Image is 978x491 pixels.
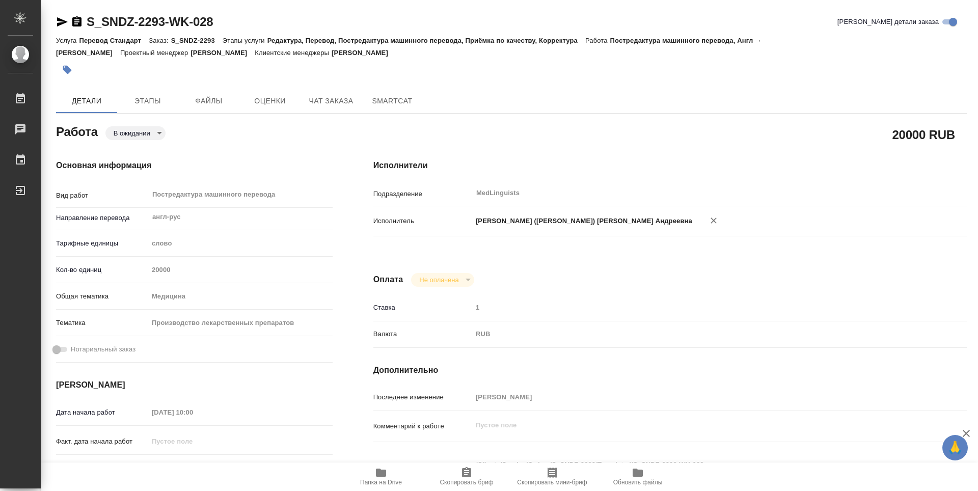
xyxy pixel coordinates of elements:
p: Тематика [56,318,148,328]
span: Чат заказа [307,95,356,107]
h2: Работа [56,122,98,140]
button: Скопировать ссылку [71,16,83,28]
div: В ожидании [411,273,474,287]
input: Пустое поле [148,262,333,277]
p: Вид работ [56,190,148,201]
input: Пустое поле [472,300,917,315]
span: Файлы [184,95,233,107]
div: RUB [472,325,917,343]
p: Тарифные единицы [56,238,148,249]
span: Оценки [246,95,294,107]
span: Папка на Drive [360,479,402,486]
span: 🙏 [946,437,964,458]
p: Общая тематика [56,291,148,302]
div: В ожидании [105,126,166,140]
p: Подразделение [373,189,472,199]
p: Последнее изменение [373,392,472,402]
p: Проектный менеджер [120,49,191,57]
button: Удалить исполнителя [702,209,725,232]
span: [PERSON_NAME] детали заказа [837,17,939,27]
span: Нотариальный заказ [71,344,135,354]
button: Скопировать ссылку для ЯМессенджера [56,16,68,28]
button: Обновить файлы [595,462,681,491]
p: Клиентские менеджеры [255,49,332,57]
p: [PERSON_NAME] [332,49,396,57]
button: В ожидании [111,129,153,138]
button: Не оплачена [416,276,461,284]
p: Ставка [373,303,472,313]
p: Заказ: [149,37,171,44]
span: Детали [62,95,111,107]
h4: [PERSON_NAME] [56,379,333,391]
h4: Дополнительно [373,364,967,376]
input: Пустое поле [148,405,237,420]
p: Исполнитель [373,216,472,226]
a: S_SNDZ-2293-WK-028 [87,15,213,29]
p: Этапы услуги [223,37,267,44]
h4: Основная информация [56,159,333,172]
p: Редактура, Перевод, Постредактура машинного перевода, Приёмка по качеству, Корректура [267,37,585,44]
p: Факт. дата начала работ [56,437,148,447]
p: Перевод Стандарт [79,37,149,44]
h4: Исполнители [373,159,967,172]
input: Пустое поле [148,460,237,475]
p: Услуга [56,37,79,44]
h4: Оплата [373,274,403,286]
p: Валюта [373,329,472,339]
p: Кол-во единиц [56,265,148,275]
input: Пустое поле [472,390,917,404]
p: S_SNDZ-2293 [171,37,223,44]
button: 🙏 [942,435,968,460]
span: Этапы [123,95,172,107]
p: Путь на drive [373,460,472,471]
button: Папка на Drive [338,462,424,491]
div: Производство лекарственных препаратов [148,314,333,332]
div: слово [148,235,333,252]
span: Обновить файлы [613,479,663,486]
p: Направление перевода [56,213,148,223]
span: Скопировать бриф [440,479,493,486]
button: Добавить тэг [56,59,78,81]
p: Работа [585,37,610,44]
button: Скопировать мини-бриф [509,462,595,491]
span: Скопировать мини-бриф [517,479,587,486]
p: Комментарий к работе [373,421,472,431]
input: Пустое поле [148,434,237,449]
h2: 20000 RUB [892,126,955,143]
p: [PERSON_NAME] ([PERSON_NAME]) [PERSON_NAME] Андреевна [472,216,692,226]
span: SmartCat [368,95,417,107]
p: [PERSON_NAME] [191,49,255,57]
textarea: /Clients/Sandoz/Orders/S_SNDZ-2293/Translated/S_SNDZ-2293-WK-028 [472,456,917,473]
div: Медицина [148,288,333,305]
button: Скопировать бриф [424,462,509,491]
p: Дата начала работ [56,407,148,418]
